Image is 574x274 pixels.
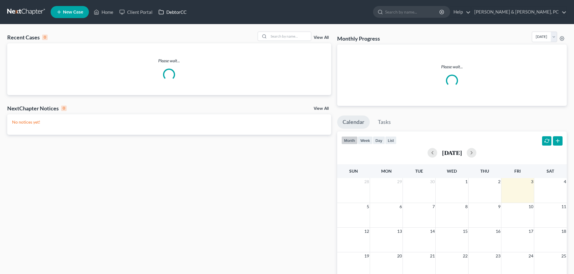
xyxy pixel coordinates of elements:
[372,115,396,129] a: Tasks
[342,64,562,70] p: Please wait...
[42,35,48,40] div: 0
[61,106,67,111] div: 0
[561,252,567,260] span: 25
[480,168,489,174] span: Thu
[495,228,501,235] span: 16
[530,178,534,185] span: 3
[358,136,373,144] button: week
[465,178,468,185] span: 1
[528,228,534,235] span: 17
[397,228,403,235] span: 13
[429,178,435,185] span: 30
[497,203,501,210] span: 9
[561,228,567,235] span: 18
[63,10,83,14] span: New Case
[314,106,329,111] a: View All
[432,203,435,210] span: 7
[116,7,155,17] a: Client Portal
[385,136,397,144] button: list
[495,252,501,260] span: 23
[563,178,567,185] span: 4
[429,252,435,260] span: 21
[7,58,331,64] p: Please wait...
[442,149,462,156] h2: [DATE]
[364,228,370,235] span: 12
[528,252,534,260] span: 24
[429,228,435,235] span: 14
[349,168,358,174] span: Sun
[465,203,468,210] span: 8
[337,35,380,42] h3: Monthly Progress
[399,203,403,210] span: 6
[7,34,48,41] div: Recent Cases
[12,119,326,125] p: No notices yet!
[337,115,370,129] a: Calendar
[366,203,370,210] span: 5
[155,7,190,17] a: DebtorCC
[269,32,311,41] input: Search by name...
[547,168,554,174] span: Sat
[91,7,116,17] a: Home
[381,168,392,174] span: Mon
[514,168,521,174] span: Fri
[341,136,358,144] button: month
[471,7,566,17] a: [PERSON_NAME] & [PERSON_NAME], PC
[497,178,501,185] span: 2
[462,252,468,260] span: 22
[7,105,67,112] div: NextChapter Notices
[364,178,370,185] span: 28
[373,136,385,144] button: day
[397,252,403,260] span: 20
[462,228,468,235] span: 15
[385,6,440,17] input: Search by name...
[528,203,534,210] span: 10
[561,203,567,210] span: 11
[415,168,423,174] span: Tue
[397,178,403,185] span: 29
[450,7,471,17] a: Help
[314,35,329,40] a: View All
[447,168,457,174] span: Wed
[364,252,370,260] span: 19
